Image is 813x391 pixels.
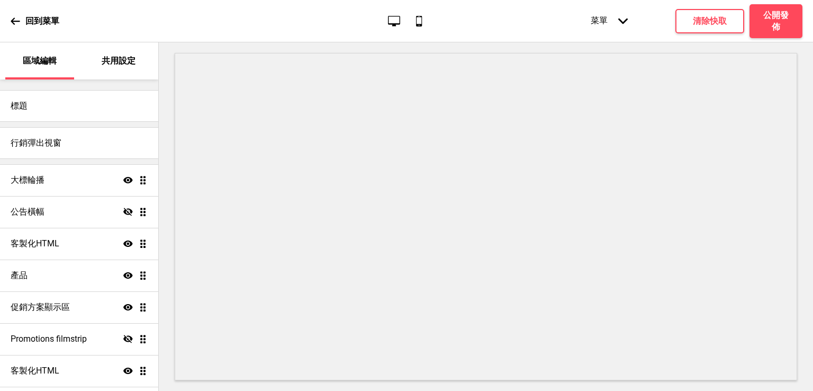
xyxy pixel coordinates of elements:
[760,10,792,33] h4: 公開發佈
[11,333,87,345] h4: Promotions filmstrip
[749,4,802,38] button: 公開發佈
[11,301,70,313] h4: 促銷方案顯示區
[25,15,59,27] p: 回到菜單
[23,55,57,67] p: 區域編輯
[11,365,59,377] h4: 客製化HTML
[11,137,61,149] h4: 行銷彈出視窗
[675,9,744,33] button: 清除快取
[11,270,28,281] h4: 產品
[11,206,44,218] h4: 公告橫幅
[693,15,727,27] h4: 清除快取
[102,55,135,67] p: 共用設定
[11,238,59,250] h4: 客製化HTML
[11,100,28,112] h4: 標題
[580,5,638,37] div: 菜單
[11,7,59,35] a: 回到菜單
[11,174,44,186] h4: 大標輪播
